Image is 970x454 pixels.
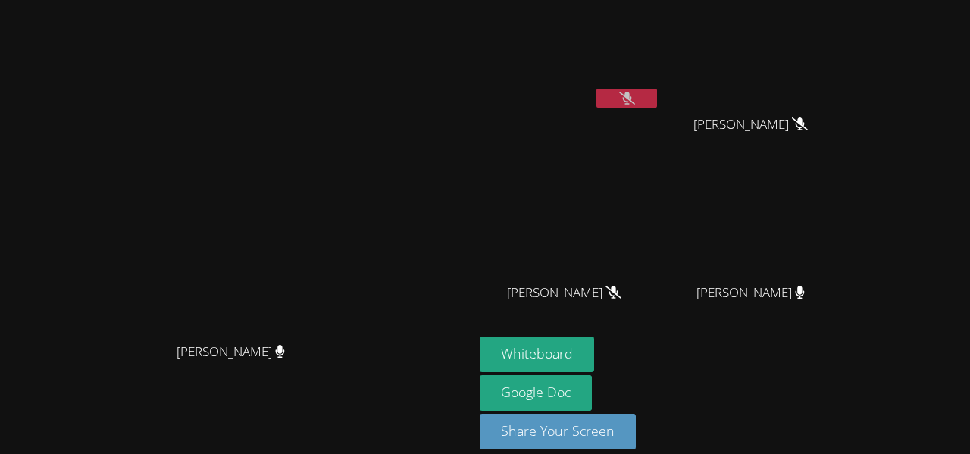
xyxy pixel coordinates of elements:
span: [PERSON_NAME] [696,282,805,304]
button: Share Your Screen [480,414,636,449]
a: Google Doc [480,375,592,411]
span: [PERSON_NAME] [693,114,808,136]
span: [PERSON_NAME] [177,341,285,363]
span: [PERSON_NAME] [507,282,621,304]
button: Whiteboard [480,337,594,372]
